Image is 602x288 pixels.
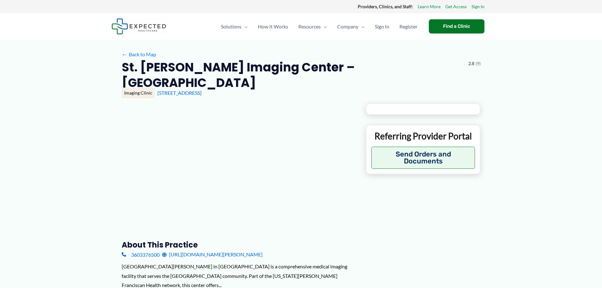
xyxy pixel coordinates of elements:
[293,15,332,38] a: ResourcesMenu Toggle
[429,19,484,34] a: Find a Clinic
[337,15,358,38] span: Company
[358,15,365,38] span: Menu Toggle
[370,15,394,38] a: Sign In
[253,15,293,38] a: How It Works
[418,3,441,11] a: Learn More
[332,15,370,38] a: CompanyMenu Toggle
[122,250,160,259] a: 3603376500
[221,15,241,38] span: Solutions
[216,15,423,38] nav: Primary Site Navigation
[112,18,166,34] img: Expected Healthcare Logo - side, dark font, small
[375,15,389,38] span: Sign In
[122,59,463,91] h2: St. [PERSON_NAME] Imaging Center – [GEOGRAPHIC_DATA]
[122,240,356,250] h3: About this practice
[476,59,481,68] span: (9)
[445,3,467,11] a: Get Access
[371,130,475,142] p: Referring Provider Portal
[241,15,248,38] span: Menu Toggle
[157,90,202,96] a: [STREET_ADDRESS]
[122,51,128,57] span: ←
[321,15,327,38] span: Menu Toggle
[298,15,321,38] span: Resources
[468,59,474,68] span: 2.8
[216,15,253,38] a: SolutionsMenu Toggle
[371,147,475,169] button: Send Orders and Documents
[399,15,417,38] span: Register
[122,88,155,98] div: Imaging Clinic
[258,15,288,38] span: How It Works
[471,3,484,11] a: Sign In
[162,250,263,259] a: [URL][DOMAIN_NAME][PERSON_NAME]
[122,50,156,59] a: ←Back to Map
[358,4,413,9] strong: Providers, Clinics, and Staff:
[394,15,423,38] a: Register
